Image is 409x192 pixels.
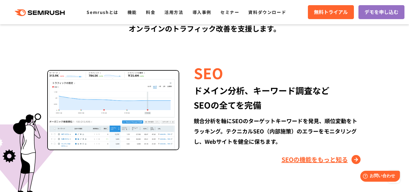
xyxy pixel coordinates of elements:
[355,168,402,185] iframe: Help widget launcher
[87,9,118,15] a: Semrushとは
[282,155,362,164] a: SEOの機能をもっと知る
[193,9,211,15] a: 導入事例
[220,9,239,15] a: セミナー
[164,9,183,15] a: 活用方法
[364,8,398,16] span: デモを申し込む
[194,116,362,147] div: 競合分析を軸にSEOのターゲットキーワードを発見、順位変動をトラッキング。テクニカルSEO（内部施策）のエラーをモニタリングし、Webサイトを健全に保ちます。
[358,5,404,19] a: デモを申し込む
[194,62,362,83] div: SEO
[314,8,348,16] span: 無料トライアル
[146,9,155,15] a: 料金
[127,9,137,15] a: 機能
[248,9,286,15] a: 資料ダウンロード
[308,5,354,19] a: 無料トライアル
[194,83,362,112] div: ドメイン分析、キーワード調査など SEOの全てを完備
